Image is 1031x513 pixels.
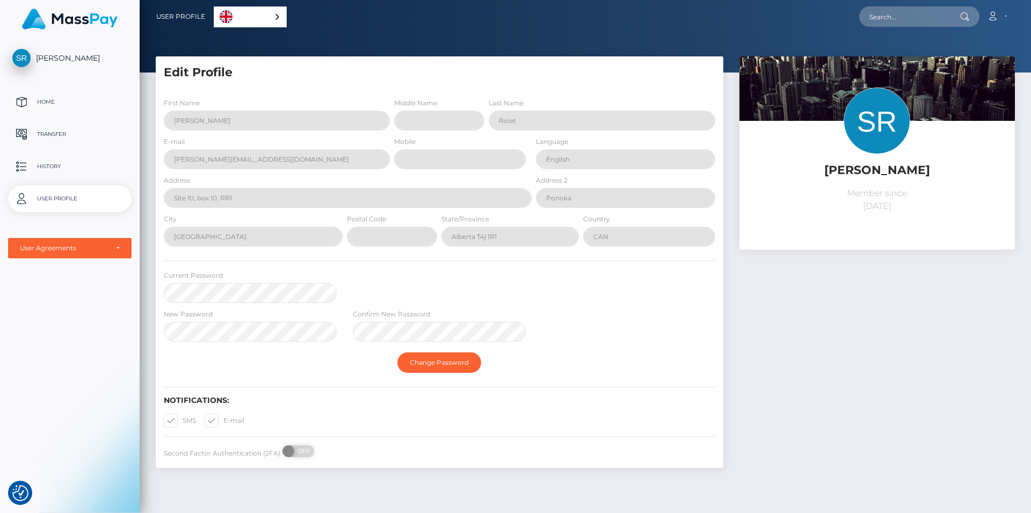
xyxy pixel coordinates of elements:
span: [PERSON_NAME] [8,53,132,63]
p: User Profile [12,191,127,207]
p: Transfer [12,126,127,142]
label: Language [536,137,568,147]
label: Address [164,176,190,185]
h6: Notifications: [164,396,715,405]
a: User Profile [8,185,132,212]
label: Mobile [394,137,416,147]
label: First Name [164,98,200,108]
a: Transfer [8,121,132,148]
p: Home [12,94,127,110]
label: Country [583,214,610,224]
img: Revisit consent button [12,485,28,501]
label: E-mail [164,137,185,147]
input: Search... [859,6,960,27]
label: Postal Code [347,214,386,224]
label: Current Password [164,271,223,280]
label: Confirm New Password [353,309,430,319]
h5: [PERSON_NAME] [747,162,1007,179]
button: Change Password [397,352,481,373]
label: State/Province [441,214,489,224]
label: City [164,214,177,224]
img: ... [739,56,1015,240]
button: Consent Preferences [12,485,28,501]
label: SMS [164,414,196,428]
img: MassPay [22,9,118,30]
label: E-mail [205,414,244,428]
label: Second Factor Authentication (2FA) [164,449,280,458]
label: New Password [164,309,213,319]
div: User Agreements [20,244,108,252]
label: Last Name [489,98,524,108]
h5: Edit Profile [164,64,715,81]
label: Address 2 [536,176,568,185]
aside: Language selected: English [214,6,287,27]
a: User Profile [156,5,205,28]
p: History [12,158,127,175]
label: Middle Name [394,98,437,108]
button: User Agreements [8,238,132,258]
span: OFF [288,445,315,457]
p: Member since [DATE] [747,187,1007,213]
a: History [8,153,132,180]
a: English [214,7,286,27]
div: Language [214,6,287,27]
a: Home [8,89,132,115]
